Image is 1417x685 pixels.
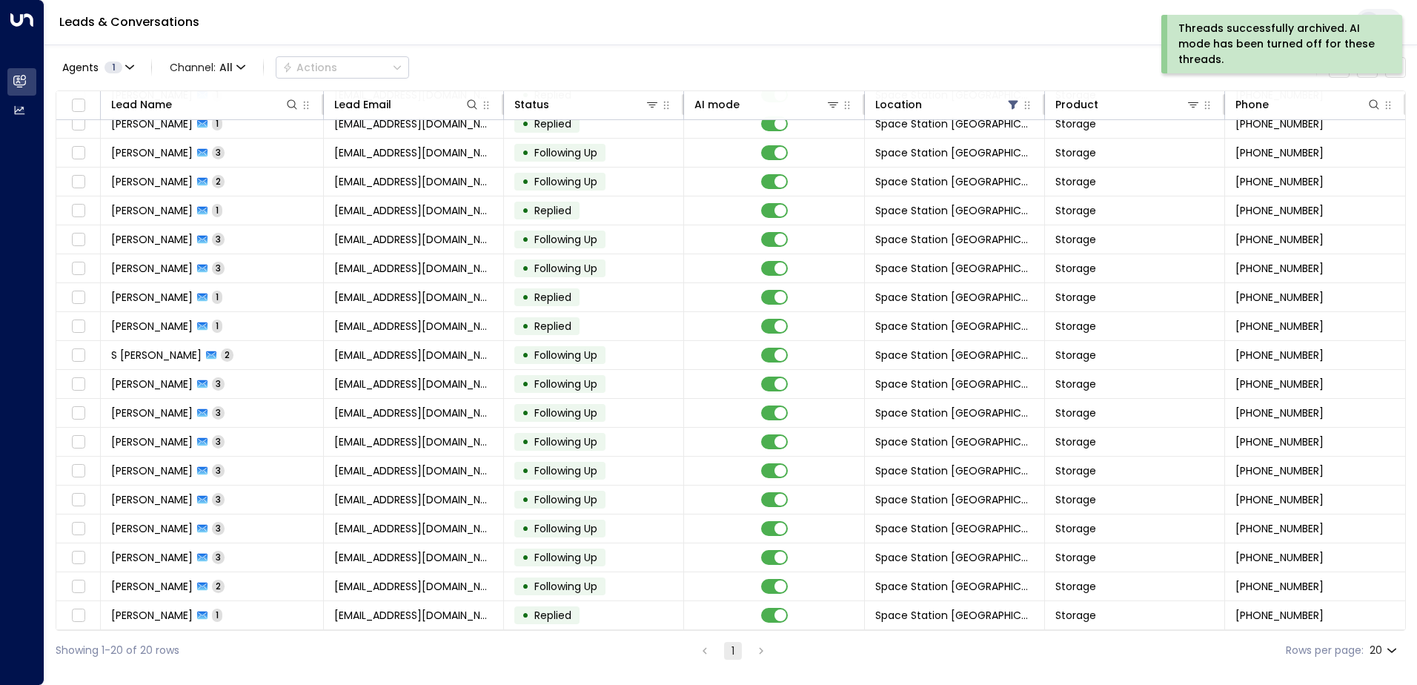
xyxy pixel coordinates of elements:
[1235,348,1324,363] span: +447989516671
[111,261,193,276] span: Emma Osborne
[334,463,493,478] span: rmg2711@gmail.com
[694,96,740,113] div: AI mode
[875,406,1034,420] span: Space Station Solihull
[59,13,199,30] a: Leads & Conversations
[282,61,337,74] div: Actions
[875,492,1034,507] span: Space Station Solihull
[334,492,493,507] span: j.jones060@yahoo.com
[694,96,840,113] div: AI mode
[522,458,529,483] div: •
[334,232,493,247] span: richardaskey@gmail.com
[111,290,193,305] span: Matthew Gittings
[1235,116,1324,131] span: +447484691105
[522,603,529,628] div: •
[111,96,172,113] div: Lead Name
[875,463,1034,478] span: Space Station Solihull
[1055,96,1098,113] div: Product
[1055,174,1096,189] span: Storage
[164,57,251,78] span: Channel:
[534,116,571,131] span: Replied
[1235,434,1324,449] span: +447538037788
[111,232,193,247] span: Richard Askey
[1055,96,1201,113] div: Product
[875,608,1034,623] span: Space Station Solihull
[875,96,1021,113] div: Location
[1235,377,1324,391] span: +447437526534
[522,285,529,310] div: •
[69,433,87,451] span: Toggle select row
[69,115,87,133] span: Toggle select row
[522,140,529,165] div: •
[56,643,179,658] div: Showing 1-20 of 20 rows
[534,348,597,363] span: Following Up
[69,404,87,423] span: Toggle select row
[1055,463,1096,478] span: Storage
[276,56,409,79] div: Button group with a nested menu
[334,261,493,276] span: emmaosborne71@gmail.com
[522,314,529,339] div: •
[111,96,299,113] div: Lead Name
[69,173,87,191] span: Toggle select row
[534,261,597,276] span: Following Up
[56,57,139,78] button: Agents1
[1055,608,1096,623] span: Storage
[534,145,597,160] span: Following Up
[111,550,193,565] span: Shirona Phillips
[1055,579,1096,594] span: Storage
[334,406,493,420] span: matthewallen123@icloud.com
[334,521,493,536] span: cumminme@gmail.com
[212,406,225,419] span: 3
[522,400,529,426] div: •
[534,290,571,305] span: Replied
[695,641,771,660] nav: pagination navigation
[69,144,87,162] span: Toggle select row
[534,492,597,507] span: Following Up
[1286,643,1364,658] label: Rows per page:
[522,429,529,454] div: •
[1370,640,1400,661] div: 20
[212,175,225,188] span: 2
[875,174,1034,189] span: Space Station Solihull
[534,232,597,247] span: Following Up
[334,377,493,391] span: aisha10gis@gmail.com
[1235,290,1324,305] span: +447359429129
[62,62,99,73] span: Agents
[164,57,251,78] button: Channel:All
[522,487,529,512] div: •
[522,256,529,281] div: •
[534,203,571,218] span: Replied
[104,62,122,73] span: 1
[1235,521,1324,536] span: +4478455128841
[875,261,1034,276] span: Space Station Solihull
[334,203,493,218] span: danniwhite80@hotmail.com
[875,348,1034,363] span: Space Station Solihull
[334,348,493,363] span: suehxst@googlemail.com
[69,259,87,278] span: Toggle select row
[1055,348,1096,363] span: Storage
[111,463,193,478] span: Richard Morgan-Green
[534,463,597,478] span: Following Up
[514,96,549,113] div: Status
[219,62,233,73] span: All
[1055,261,1096,276] span: Storage
[334,116,493,131] span: jonwilson12345@aol.com
[212,146,225,159] span: 3
[212,233,225,245] span: 3
[1235,608,1324,623] span: +447791380990
[111,348,202,363] span: S HOLMES
[534,521,597,536] span: Following Up
[111,608,193,623] span: David Robertson
[334,434,493,449] span: eelaeela0202@gmail.com
[1055,377,1096,391] span: Storage
[111,174,193,189] span: Shannon Maddocks
[522,516,529,541] div: •
[69,578,87,596] span: Toggle select row
[111,406,193,420] span: Matt Allen
[1235,232,1324,247] span: +447825151515
[212,262,225,274] span: 3
[212,204,222,216] span: 1
[724,642,742,660] button: page 1
[212,464,225,477] span: 3
[1055,319,1096,334] span: Storage
[1235,406,1324,420] span: +447802895925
